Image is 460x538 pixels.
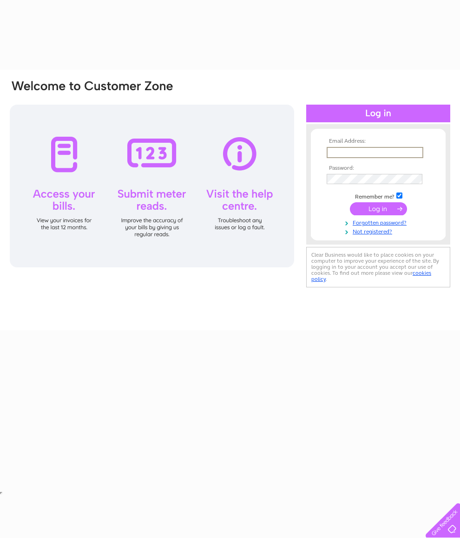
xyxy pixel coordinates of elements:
a: cookies policy [311,270,431,282]
input: Submit [350,202,407,215]
a: Forgotten password? [327,218,432,226]
div: Clear Business would like to place cookies on your computer to improve your experience of the sit... [306,247,450,287]
a: Not registered? [327,226,432,235]
td: Remember me? [324,191,432,200]
th: Email Address: [324,138,432,145]
th: Password: [324,165,432,172]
